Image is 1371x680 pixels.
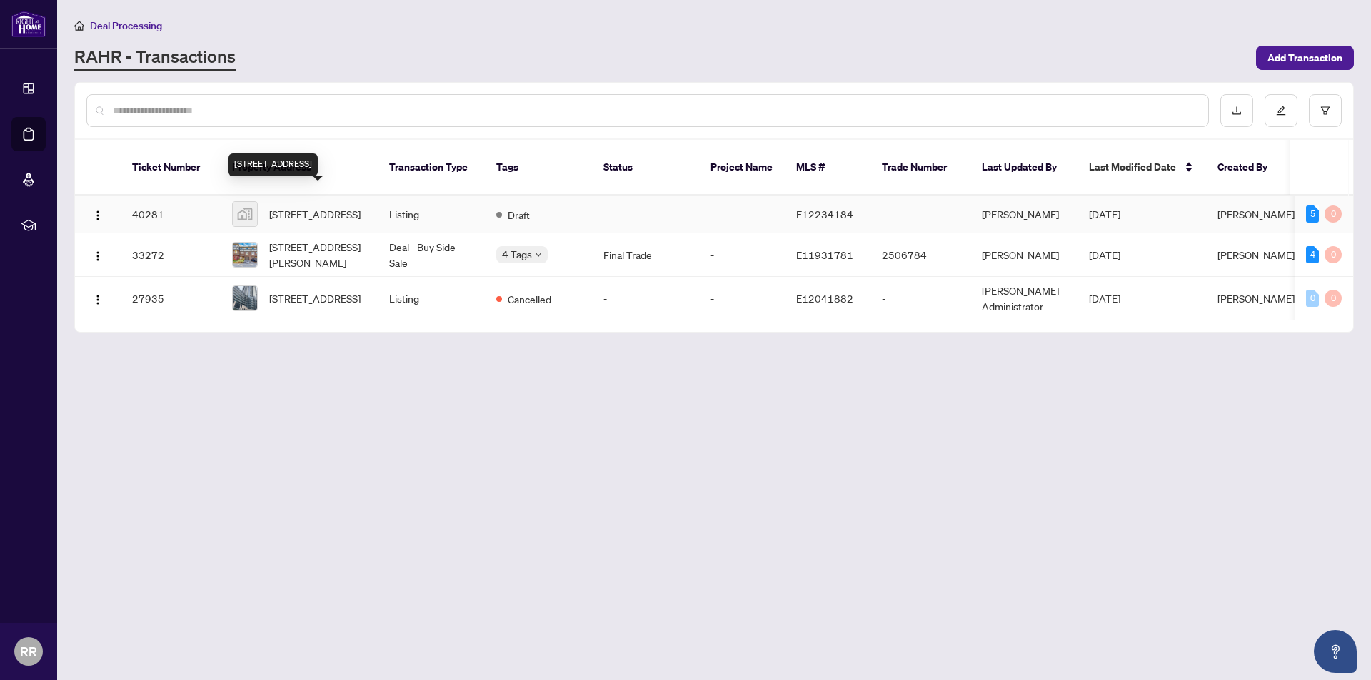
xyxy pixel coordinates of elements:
th: Transaction Type [378,140,485,196]
img: thumbnail-img [233,286,257,310]
button: Logo [86,287,109,310]
td: Deal - Buy Side Sale [378,233,485,277]
img: Logo [92,294,104,305]
span: [STREET_ADDRESS] [269,206,361,222]
td: 2506784 [870,233,970,277]
th: Last Modified Date [1078,140,1206,196]
span: E11931781 [796,248,853,261]
span: [PERSON_NAME] [1217,292,1295,305]
span: Cancelled [508,291,551,307]
th: Created By [1206,140,1292,196]
td: 40281 [121,196,221,233]
button: edit [1265,94,1297,127]
td: - [592,277,699,320]
button: Open asap [1314,630,1357,673]
span: Last Modified Date [1089,159,1176,175]
img: Logo [92,210,104,221]
th: Property Address [221,140,378,196]
img: thumbnail-img [233,243,257,267]
th: MLS # [785,140,870,196]
td: - [699,277,785,320]
button: Logo [86,203,109,225]
span: [DATE] [1089,292,1120,305]
span: E12234184 [796,208,853,220]
span: download [1232,106,1242,116]
span: down [535,251,542,258]
span: RR [20,641,37,661]
img: thumbnail-img [233,202,257,226]
span: [DATE] [1089,248,1120,261]
td: Listing [378,196,485,233]
span: Deal Processing [90,19,162,32]
div: [STREET_ADDRESS] [228,153,318,176]
div: 0 [1306,290,1319,307]
td: - [870,196,970,233]
button: filter [1309,94,1342,127]
td: 27935 [121,277,221,320]
span: filter [1320,106,1330,116]
span: E12041882 [796,292,853,305]
img: logo [11,11,46,37]
td: Final Trade [592,233,699,277]
th: Status [592,140,699,196]
span: home [74,21,84,31]
td: [PERSON_NAME] Administrator [970,277,1078,320]
span: 4 Tags [502,246,532,263]
div: 4 [1306,246,1319,263]
th: Tags [485,140,592,196]
td: - [699,196,785,233]
a: RAHR - Transactions [74,45,236,71]
th: Trade Number [870,140,970,196]
span: [PERSON_NAME] [1217,248,1295,261]
span: [STREET_ADDRESS][PERSON_NAME] [269,239,366,270]
td: Listing [378,277,485,320]
div: 0 [1325,246,1342,263]
th: Last Updated By [970,140,1078,196]
span: [PERSON_NAME] [1217,208,1295,220]
th: Ticket Number [121,140,221,196]
button: Add Transaction [1256,46,1354,70]
button: download [1220,94,1253,127]
th: Project Name [699,140,785,196]
span: [STREET_ADDRESS] [269,290,361,306]
span: Draft [508,207,530,223]
span: [DATE] [1089,208,1120,220]
span: edit [1276,106,1286,116]
td: [PERSON_NAME] [970,233,1078,277]
img: Logo [92,250,104,262]
td: 33272 [121,233,221,277]
td: - [870,277,970,320]
div: 0 [1325,205,1342,223]
td: - [699,233,785,277]
td: [PERSON_NAME] [970,196,1078,233]
td: - [592,196,699,233]
button: Logo [86,243,109,266]
span: Add Transaction [1267,46,1342,69]
div: 5 [1306,205,1319,223]
div: 0 [1325,290,1342,307]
